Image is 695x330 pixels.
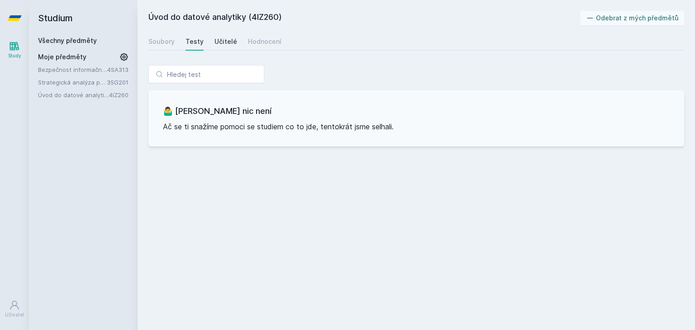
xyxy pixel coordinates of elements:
[38,52,86,61] span: Moje předměty
[8,52,21,59] div: Study
[5,311,24,318] div: Uživatel
[163,121,670,132] p: Ač se ti snažíme pomoci se studiem co to jde, tentokrát jsme selhali.
[148,33,175,51] a: Soubory
[186,33,204,51] a: Testy
[38,78,107,87] a: Strategická analýza pro informatiky a statistiky
[580,11,685,25] button: Odebrat z mých předmětů
[214,37,237,46] div: Učitelé
[148,11,580,25] h2: Úvod do datové analytiky (4IZ260)
[186,37,204,46] div: Testy
[248,37,281,46] div: Hodnocení
[107,79,129,86] a: 3SG201
[214,33,237,51] a: Učitelé
[38,37,97,44] a: Všechny předměty
[107,66,129,73] a: 4SA313
[148,65,264,83] input: Hledej test
[2,36,27,64] a: Study
[109,91,129,99] a: 4IZ260
[148,37,175,46] div: Soubory
[248,33,281,51] a: Hodnocení
[2,295,27,323] a: Uživatel
[38,90,109,99] a: Úvod do datové analytiky
[163,105,670,118] h3: 🤷‍♂️ [PERSON_NAME] nic není
[38,65,107,74] a: Bezpečnost informačních systémů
